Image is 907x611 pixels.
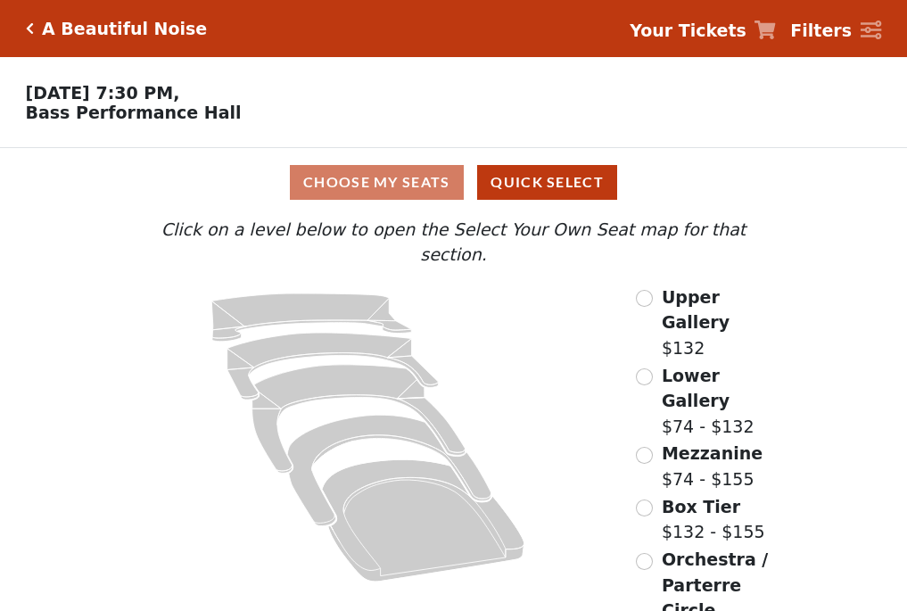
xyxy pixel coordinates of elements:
[212,293,412,342] path: Upper Gallery - Seats Available: 163
[662,285,781,361] label: $132
[227,333,439,400] path: Lower Gallery - Seats Available: 146
[662,494,765,545] label: $132 - $155
[662,441,763,491] label: $74 - $155
[630,21,746,40] strong: Your Tickets
[126,217,780,268] p: Click on a level below to open the Select Your Own Seat map for that section.
[662,363,781,440] label: $74 - $132
[662,287,730,333] span: Upper Gallery
[662,366,730,411] span: Lower Gallery
[790,21,852,40] strong: Filters
[26,22,34,35] a: Click here to go back to filters
[790,18,881,44] a: Filters
[477,165,617,200] button: Quick Select
[630,18,776,44] a: Your Tickets
[42,19,207,39] h5: A Beautiful Noise
[662,497,740,516] span: Box Tier
[323,459,525,582] path: Orchestra / Parterre Circle - Seats Available: 49
[662,443,763,463] span: Mezzanine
